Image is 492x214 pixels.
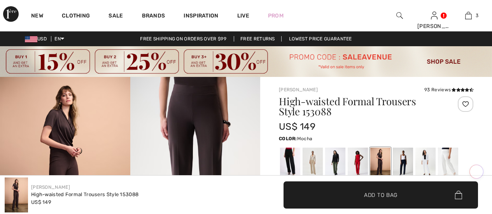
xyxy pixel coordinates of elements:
[364,191,397,199] span: Add to Bag
[455,191,462,199] img: Bag.svg
[31,191,138,198] div: High-waisted Formal Trousers Style 153088
[268,12,284,20] a: Prom
[325,148,345,177] div: Iguana
[279,87,318,92] a: [PERSON_NAME]
[237,12,249,20] a: Live
[279,121,315,132] span: US$ 149
[142,12,165,21] a: Brands
[184,12,218,21] span: Inspiration
[283,36,358,42] a: Lowest Price Guarantee
[31,12,43,21] a: New
[279,96,441,117] h1: High-waisted Formal Trousers Style 153088
[31,184,70,190] a: [PERSON_NAME]
[25,36,37,42] img: US Dollar
[54,36,64,42] span: EN
[303,148,323,177] div: Java
[234,36,282,42] a: Free Returns
[3,6,19,22] img: 1ère Avenue
[25,36,50,42] span: USD
[62,12,90,21] a: Clothing
[297,136,313,141] span: Mocha
[109,12,123,21] a: Sale
[280,148,300,177] div: Black
[134,36,233,42] a: Free shipping on orders over $99
[279,136,297,141] span: Color:
[31,199,51,205] span: US$ 149
[284,181,478,209] button: Add to Bag
[5,177,28,212] img: High-Waisted Formal Trousers Style 153088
